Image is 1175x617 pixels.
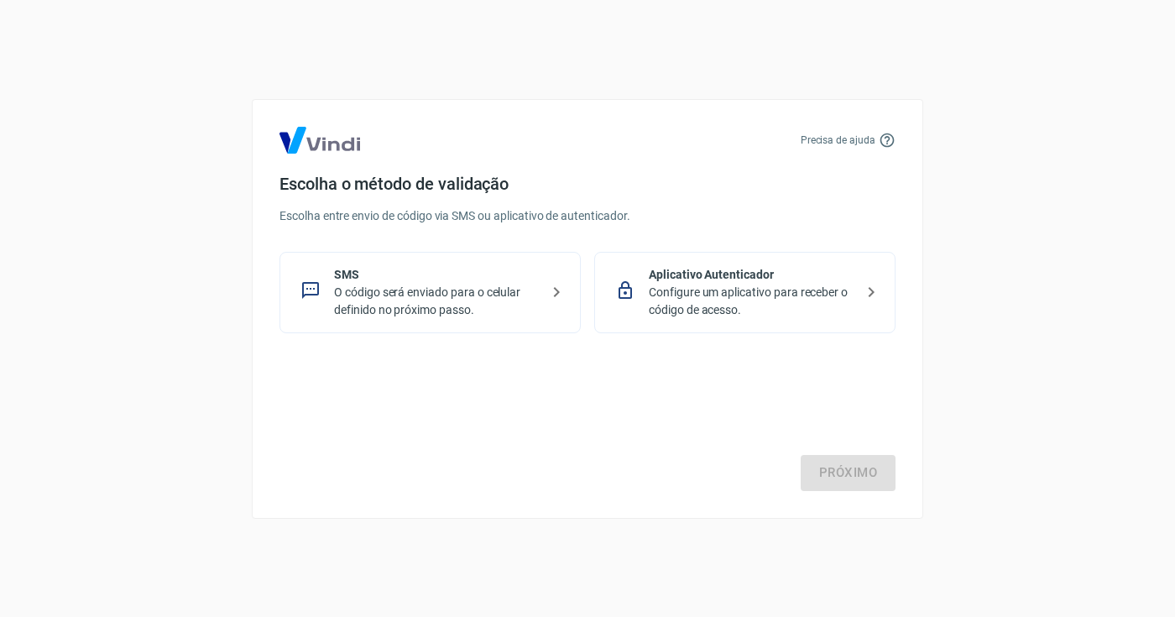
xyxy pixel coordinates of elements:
[649,266,854,284] p: Aplicativo Autenticador
[649,284,854,319] p: Configure um aplicativo para receber o código de acesso.
[594,252,896,333] div: Aplicativo AutenticadorConfigure um aplicativo para receber o código de acesso.
[279,207,896,225] p: Escolha entre envio de código via SMS ou aplicativo de autenticador.
[801,133,875,148] p: Precisa de ajuda
[279,127,360,154] img: Logo Vind
[334,266,540,284] p: SMS
[334,284,540,319] p: O código será enviado para o celular definido no próximo passo.
[279,252,581,333] div: SMSO código será enviado para o celular definido no próximo passo.
[279,174,896,194] h4: Escolha o método de validação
